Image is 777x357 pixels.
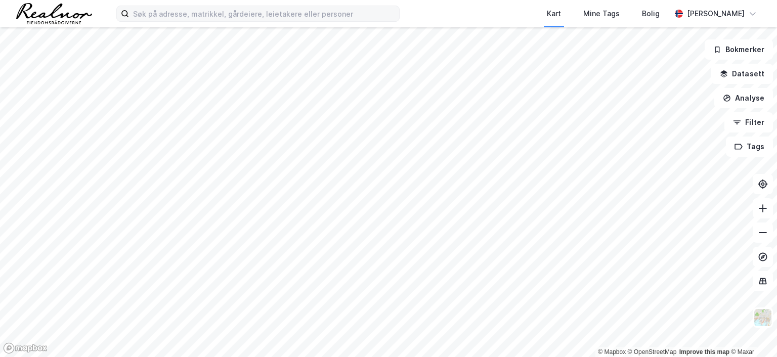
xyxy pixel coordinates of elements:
input: Søk på adresse, matrikkel, gårdeiere, leietakere eller personer [129,6,399,21]
div: Bolig [642,8,660,20]
div: [PERSON_NAME] [687,8,745,20]
div: Mine Tags [583,8,620,20]
iframe: Chat Widget [726,308,777,357]
div: Kart [547,8,561,20]
img: realnor-logo.934646d98de889bb5806.png [16,3,92,24]
div: Kontrollprogram for chat [726,308,777,357]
